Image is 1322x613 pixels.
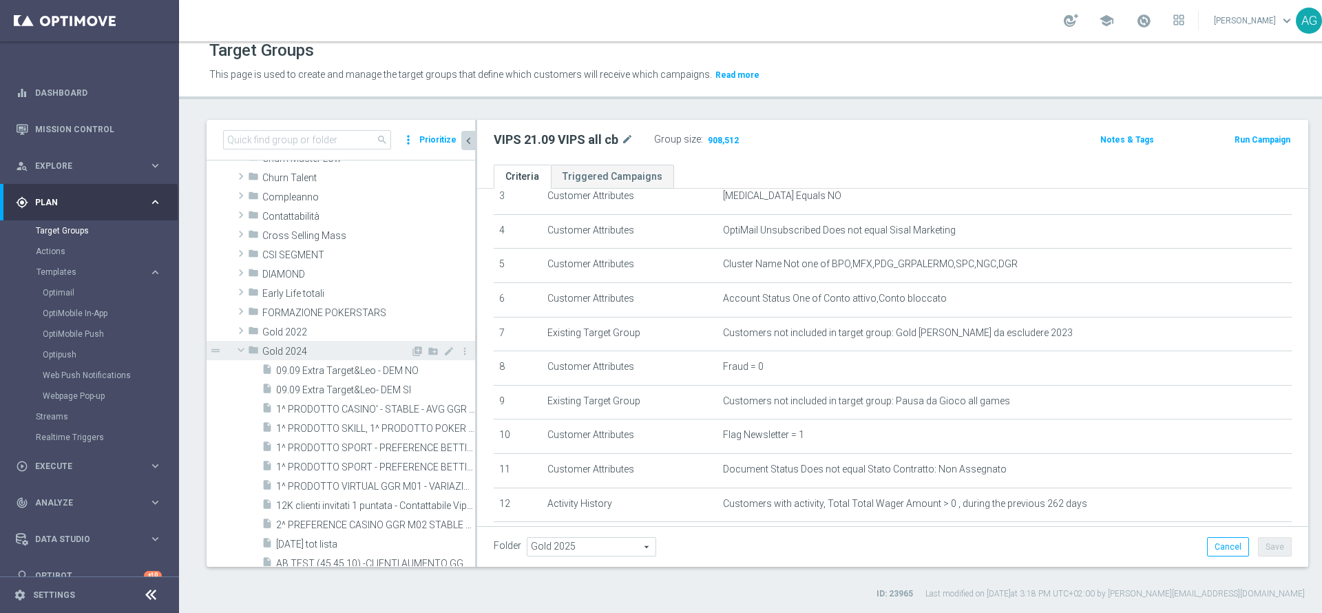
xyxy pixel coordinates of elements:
a: OptiMobile In-App [43,308,143,319]
span: Gold 2024 [262,346,410,357]
button: Run Campaign [1233,132,1292,147]
td: 11 [494,453,542,488]
span: This page is used to create and manage the target groups that define which customers will receive... [209,69,712,80]
div: Explore [16,160,149,172]
button: Save [1258,537,1292,557]
input: Quick find group or folder [223,130,391,149]
button: Templates keyboard_arrow_right [36,267,162,278]
i: insert_drive_file [262,518,273,534]
td: 5 [494,249,542,283]
i: folder [248,267,259,283]
td: 9 [494,385,542,419]
label: ID: 23965 [877,588,913,600]
i: insert_drive_file [262,383,273,399]
td: 12 [494,488,542,522]
td: Existing Target Group [542,317,717,351]
span: 1^ PRODOTTO SPORT - PREFERENCE BETTING/MULTI(1^ PRODOTTO SPORT) - TOP 3000 GGR M12 - STABLE 05.01 [276,442,475,454]
div: Plan [16,196,149,209]
span: Account Status One of Conto attivo,Conto bloccato [723,293,947,304]
i: insert_drive_file [262,557,273,572]
td: Customer Attributes [542,453,717,488]
label: Folder [494,540,521,552]
i: Add Folder [428,346,439,357]
div: Analyze [16,497,149,509]
a: Optimail [43,287,143,298]
div: Target Groups [36,220,178,241]
div: Web Push Notifications [43,365,178,386]
i: folder [248,344,259,360]
a: Dashboard [35,74,162,111]
i: settings [14,589,26,601]
i: chevron_left [462,134,475,147]
i: folder [248,209,259,225]
button: Read more [714,67,761,83]
span: 1^ PRODOTTO CASINO&#x27; - STABLE - AVG GGR MAR.MER.GIO. TRA 36&#x20AC; E 18&#x20AC; 21.01 [276,404,475,415]
td: Existing Target Group [542,385,717,419]
td: Customer Attributes [542,214,717,249]
div: Templates [36,262,178,406]
span: Early Life totali [262,288,475,300]
button: equalizer Dashboard [15,87,162,98]
i: keyboard_arrow_right [149,496,162,509]
span: 1^ PRODOTTO SKILL, 1^ PRODOTTO POKER GGR M12 NON ATTIVI SKILL O POKER IN M01 25.01 [276,423,475,435]
span: Contattabilit&#xE0; [262,211,475,222]
div: Optibot [16,557,162,594]
div: Execute [16,460,149,472]
div: Dashboard [16,74,162,111]
div: gps_fixed Plan keyboard_arrow_right [15,197,162,208]
span: keyboard_arrow_down [1279,13,1294,28]
span: Customers not included in target group: Pausa da Gioco all games [723,395,1010,407]
button: Data Studio keyboard_arrow_right [15,534,162,545]
div: Realtime Triggers [36,427,178,448]
button: chevron_left [461,131,475,150]
span: Churn Talent [262,172,475,184]
a: Actions [36,246,143,257]
i: keyboard_arrow_right [149,266,162,279]
i: track_changes [16,497,28,509]
i: Rename Folder [443,346,454,357]
td: Customer Attributes [542,249,717,283]
button: Mission Control [15,124,162,135]
span: 908,512 [706,135,740,148]
span: search [377,134,388,145]
i: insert_drive_file [262,479,273,495]
button: lightbulb Optibot +10 [15,570,162,581]
button: play_circle_outline Execute keyboard_arrow_right [15,461,162,472]
a: Streams [36,411,143,422]
i: insert_drive_file [262,402,273,418]
span: CSI SEGMENT [262,249,475,261]
span: Templates [36,268,135,276]
i: equalizer [16,87,28,99]
a: Optipush [43,349,143,360]
i: keyboard_arrow_right [149,532,162,546]
i: insert_drive_file [262,499,273,515]
button: person_search Explore keyboard_arrow_right [15,160,162,172]
div: Webpage Pop-up [43,386,178,406]
label: Group size [654,134,701,145]
div: Data Studio [16,533,149,546]
button: Cancel [1207,537,1249,557]
td: Customer Attributes [542,351,717,386]
a: Realtime Triggers [36,432,143,443]
i: insert_drive_file [262,460,273,476]
td: 8 [494,351,542,386]
span: Cross Selling Mass [262,230,475,242]
i: insert_drive_file [262,364,273,380]
span: [MEDICAL_DATA] Equals NO [723,190,841,202]
i: folder [248,306,259,322]
td: 13 [494,522,542,557]
a: Optibot [35,557,144,594]
span: 2^ PREFERENCE CASINO GGR M02 STABLE GGR&gt;0 COMPARTO CASINO M02 16.02 [276,519,475,531]
td: 7 [494,317,542,351]
td: 4 [494,214,542,249]
span: FORMAZIONE POKERSTARS [262,307,475,319]
i: insert_drive_file [262,537,273,553]
span: DIAMOND [262,269,475,280]
td: Customer Attributes [542,419,717,454]
i: more_vert [459,346,470,357]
